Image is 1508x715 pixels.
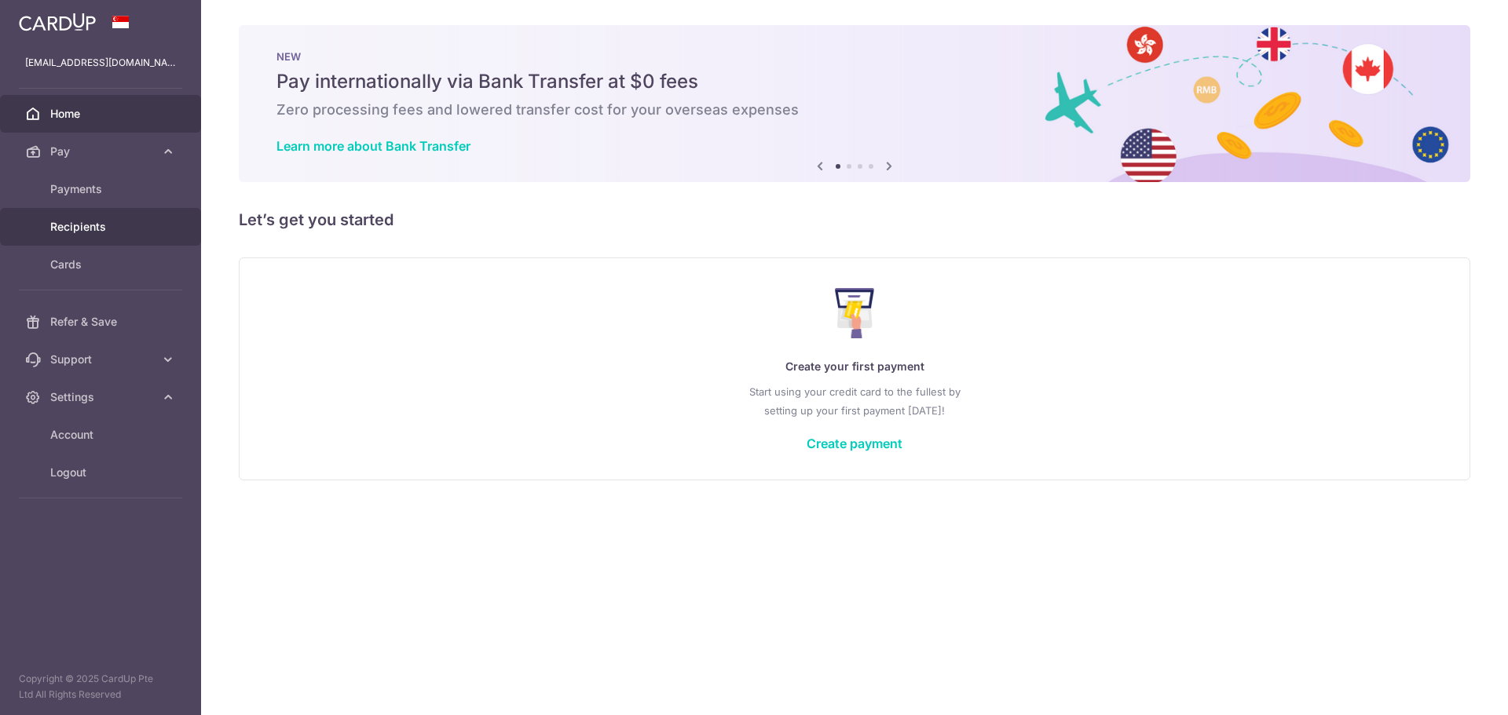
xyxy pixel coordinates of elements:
a: Create payment [807,436,902,451]
span: Home [50,106,154,122]
p: [EMAIL_ADDRESS][DOMAIN_NAME] [25,55,176,71]
a: Learn more about Bank Transfer [276,138,470,154]
h5: Pay internationally via Bank Transfer at $0 fees [276,69,1433,94]
h5: Let’s get you started [239,207,1470,232]
img: Make Payment [835,288,875,338]
h6: Zero processing fees and lowered transfer cost for your overseas expenses [276,100,1433,119]
p: NEW [276,50,1433,63]
span: Account [50,427,154,443]
span: Settings [50,389,154,405]
img: Bank transfer banner [239,25,1470,182]
p: Start using your credit card to the fullest by setting up your first payment [DATE]! [271,382,1438,420]
span: Recipients [50,219,154,235]
p: Create your first payment [271,357,1438,376]
span: Cards [50,257,154,272]
img: CardUp [19,13,96,31]
span: Support [50,352,154,367]
span: Payments [50,181,154,197]
span: Pay [50,144,154,159]
span: Refer & Save [50,314,154,330]
span: Logout [50,465,154,480]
